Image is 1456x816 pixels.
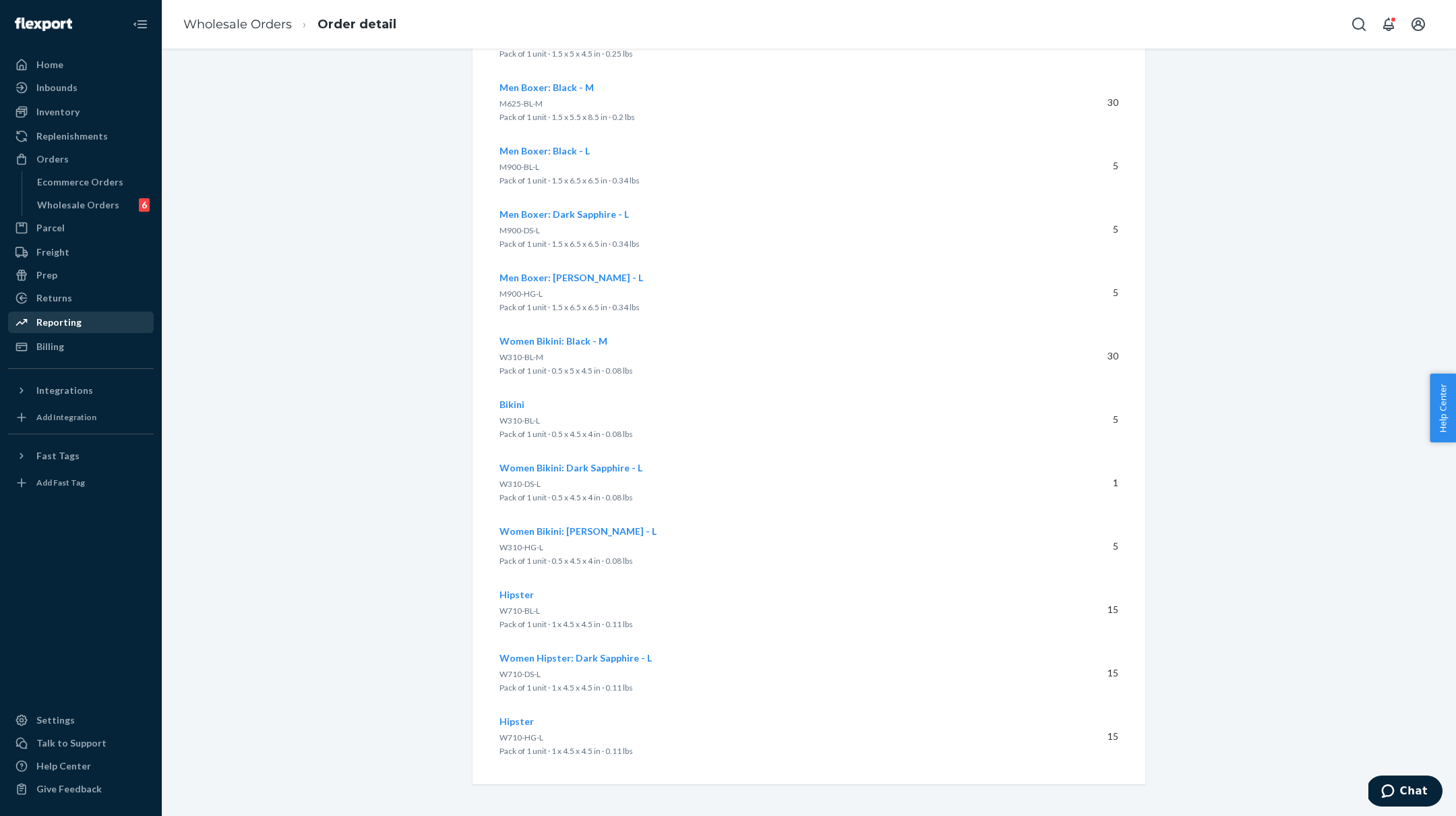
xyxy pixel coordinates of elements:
[499,47,1040,61] p: Pack of 1 unit · 1.5 x 5 x 4.5 in · 0.25 lbs
[499,491,1040,504] p: Pack of 1 unit · 0.5 x 4.5 x 4 in · 0.08 lbs
[1430,374,1456,442] button: Help Center
[499,669,541,679] span: W710-DS-L
[37,198,119,212] div: Wholesale Orders
[36,152,69,166] div: Orders
[499,462,642,473] span: Women Bikini: Dark Sapphire - L
[1062,223,1118,236] p: 5
[36,736,107,750] div: Talk to Support
[15,18,72,31] img: Flexport logo
[1368,776,1443,809] iframe: Opens a widget where you can chat to one of our agents
[499,301,1040,314] p: Pack of 1 unit · 1.5 x 6.5 x 6.5 in · 0.34 lbs
[499,334,607,348] button: Women Bikini: Black - M
[499,398,524,411] button: Bikini
[1062,413,1118,426] p: 5
[499,542,543,552] span: W310-HG-L
[1345,11,1372,38] button: Open Search Box
[36,713,75,727] div: Settings
[499,208,629,220] span: Men Boxer: Dark Sapphire - L
[127,11,154,38] button: Close Navigation
[499,588,534,602] button: Hipster
[1062,159,1118,173] p: 5
[36,245,69,259] div: Freight
[1062,666,1118,680] p: 15
[8,312,154,333] a: Reporting
[8,778,154,800] button: Give Feedback
[183,17,292,32] a: Wholesale Orders
[499,461,642,475] button: Women Bikini: Dark Sapphire - L
[499,145,590,156] span: Men Boxer: Black - L
[499,589,534,600] span: Hipster
[8,709,154,731] a: Settings
[36,105,80,119] div: Inventory
[36,129,108,143] div: Replenishments
[1062,349,1118,363] p: 30
[499,208,629,221] button: Men Boxer: Dark Sapphire - L
[499,364,1040,378] p: Pack of 1 unit · 0.5 x 5 x 4.5 in · 0.08 lbs
[30,194,154,216] a: Wholesale Orders6
[8,472,154,494] a: Add Fast Tag
[499,525,657,538] button: Women Bikini: [PERSON_NAME] - L
[36,221,65,235] div: Parcel
[499,272,643,283] span: Men Boxer: [PERSON_NAME] - L
[36,268,57,282] div: Prep
[36,316,82,329] div: Reporting
[8,54,154,76] a: Home
[36,291,72,305] div: Returns
[8,732,154,754] button: Talk to Support
[499,81,594,94] button: Men Boxer: Black - M
[499,162,539,172] span: M900-BL-L
[499,415,540,426] span: W310-BL-L
[499,174,1040,187] p: Pack of 1 unit · 1.5 x 6.5 x 6.5 in · 0.34 lbs
[1405,11,1432,38] button: Open account menu
[8,407,154,428] a: Add Integration
[36,782,102,796] div: Give Feedback
[36,340,64,353] div: Billing
[8,148,154,170] a: Orders
[8,77,154,98] a: Inbounds
[499,352,543,362] span: W310-BL-M
[499,732,543,742] span: W710-HG-L
[36,58,63,71] div: Home
[499,271,643,285] button: Men Boxer: [PERSON_NAME] - L
[36,384,93,397] div: Integrations
[499,479,541,489] span: W310-DS-L
[1062,603,1118,616] p: 15
[36,759,91,773] div: Help Center
[499,715,534,728] button: Hipster
[8,217,154,239] a: Parcel
[1062,540,1118,553] p: 5
[8,287,154,309] a: Returns
[499,606,540,616] span: W710-BL-L
[1375,11,1402,38] button: Open notifications
[36,411,96,423] div: Add Integration
[30,171,154,193] a: Ecommerce Orders
[499,745,1040,758] p: Pack of 1 unit · 1 x 4.5 x 4.5 in · 0.11 lbs
[1062,730,1118,743] p: 15
[8,445,154,467] button: Fast Tags
[499,335,607,347] span: Women Bikini: Black - M
[499,144,590,158] button: Men Boxer: Black - L
[499,111,1040,124] p: Pack of 1 unit · 1.5 x 5.5 x 8.5 in · 0.2 lbs
[8,101,154,123] a: Inventory
[1062,286,1118,299] p: 5
[499,98,543,109] span: M625-BL-M
[499,618,1040,631] p: Pack of 1 unit · 1 x 4.5 x 4.5 in · 0.11 lbs
[8,125,154,147] a: Replenishments
[8,755,154,777] a: Help Center
[499,681,1040,695] p: Pack of 1 unit · 1 x 4.5 x 4.5 in · 0.11 lbs
[36,449,80,463] div: Fast Tags
[499,716,534,727] span: Hipster
[499,237,1040,251] p: Pack of 1 unit · 1.5 x 6.5 x 6.5 in · 0.34 lbs
[499,651,652,665] button: Women Hipster: Dark Sapphire - L
[8,336,154,357] a: Billing
[499,554,1040,568] p: Pack of 1 unit · 0.5 x 4.5 x 4 in · 0.08 lbs
[499,82,594,93] span: Men Boxer: Black - M
[8,264,154,286] a: Prep
[499,428,1040,441] p: Pack of 1 unit · 0.5 x 4.5 x 4 in · 0.08 lbs
[8,241,154,263] a: Freight
[317,17,396,32] a: Order detail
[499,652,652,664] span: Women Hipster: Dark Sapphire - L
[173,5,407,45] ol: breadcrumbs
